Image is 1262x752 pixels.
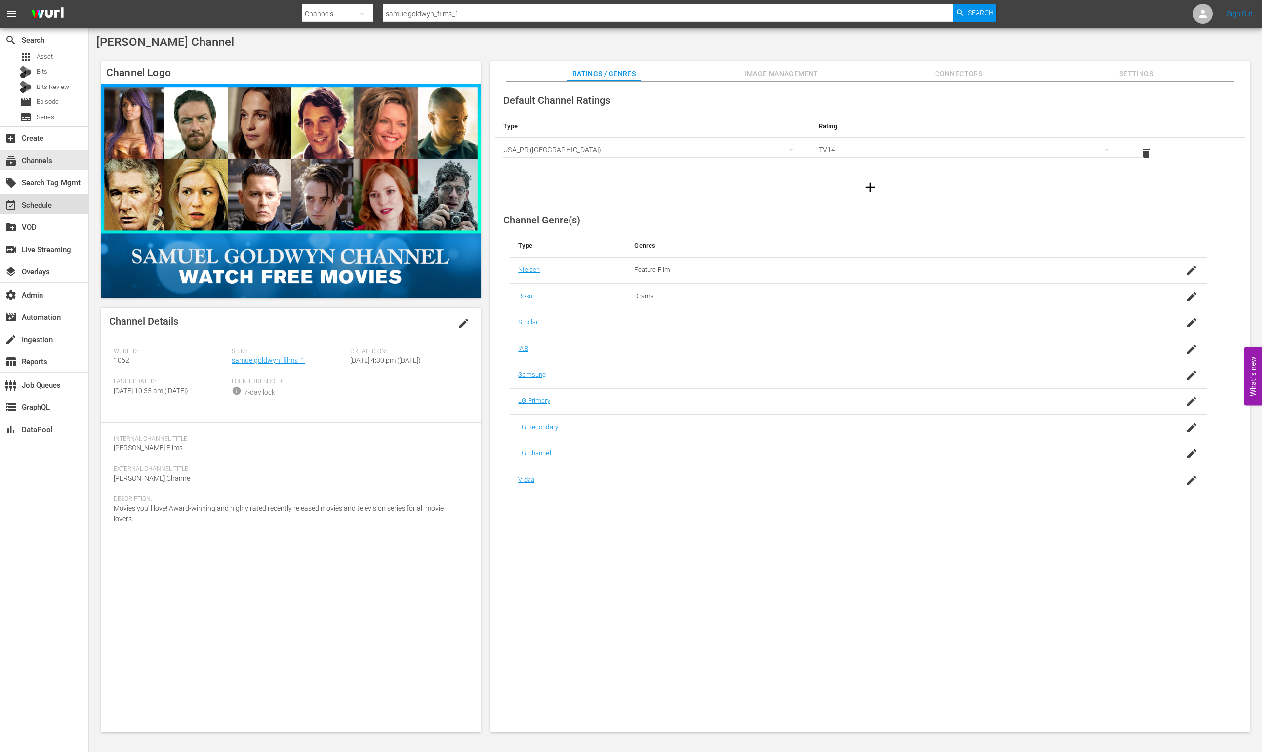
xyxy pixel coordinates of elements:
span: Settings [1099,68,1173,80]
a: samuelgoldwyn_films_1 [232,356,305,364]
span: [PERSON_NAME] Channel [96,35,234,49]
span: Asset [37,52,53,62]
span: Overlays [5,266,17,278]
span: Connectors [922,68,996,80]
span: Series [20,111,32,123]
a: IAB [518,345,528,352]
span: Reports [5,356,17,368]
a: LG Primary [518,397,550,404]
span: [DATE] 10:35 am ([DATE]) [114,387,188,395]
span: Channels [5,155,17,167]
div: Bits Review [20,81,32,93]
span: Series [37,112,54,122]
th: Type [510,234,626,258]
span: Job Queues [5,379,17,391]
a: Samsung [518,371,546,378]
span: 1062 [114,356,129,364]
span: Search [968,4,994,22]
span: Slug: [232,348,345,355]
a: Sinclair [518,318,539,326]
span: [DATE] 4:30 pm ([DATE]) [350,356,421,364]
span: Movies you'll love! Award-winning and highly rated recently released movies and television series... [114,504,444,523]
th: Genres [626,234,1130,258]
span: Admin [5,289,17,301]
span: Last Updated: [114,378,227,386]
img: ans4CAIJ8jUAAAAAAAAAAAAAAAAAAAAAAAAgQb4GAAAAAAAAAAAAAAAAAAAAAAAAJMjXAAAAAAAAAAAAAAAAAAAAAAAAgAT5G... [24,2,71,26]
a: LG Channel [518,449,551,457]
span: [PERSON_NAME] Films [114,444,183,452]
span: Episode [37,97,59,107]
span: Automation [5,311,17,323]
a: Roku [518,292,532,300]
span: Channel Genre(s) [503,214,580,226]
div: USA_PR ([GEOGRAPHIC_DATA]) [503,136,803,164]
span: Channel Details [109,315,178,327]
a: Nielsen [518,266,540,273]
span: [PERSON_NAME] Channel [114,474,192,482]
a: LG Secondary [518,423,558,431]
th: Type [495,114,811,138]
div: Bits [20,66,32,78]
span: Live Streaming [5,244,17,256]
span: Image Management [744,68,818,80]
span: Bits Review [37,82,69,92]
span: edit [458,317,470,329]
a: Sign Out [1227,10,1253,18]
div: 7-day lock [244,387,275,398]
button: delete [1135,141,1158,165]
span: External Channel Title: [114,465,463,473]
table: simple table [495,114,1245,169]
span: Created On: [350,348,463,355]
span: Schedule [5,199,17,211]
span: GraphQL [5,401,17,413]
span: Default Channel Ratings [503,94,610,106]
span: Search [5,34,17,46]
span: Bits [37,67,47,77]
span: menu [6,8,18,20]
span: Create [5,133,17,144]
span: info [232,386,242,396]
span: Search Tag Mgmt [5,177,17,189]
button: edit [452,311,476,335]
span: VOD [5,221,17,233]
span: Wurl ID: [114,348,227,355]
span: Ratings / Genres [567,68,641,80]
button: Search [953,4,996,22]
span: Ingestion [5,334,17,346]
div: TV14 [819,136,1119,164]
th: Rating [811,114,1127,138]
span: Asset [20,51,32,63]
span: Episode [20,96,32,108]
span: delete [1140,147,1152,159]
span: Internal Channel Title: [114,435,463,443]
h4: Channel Logo [101,61,481,84]
span: Lock Threshold: [232,378,345,386]
img: Samuel Goldwyn Channel [101,84,481,298]
button: Open Feedback Widget [1244,347,1262,405]
span: DataPool [5,424,17,436]
span: Description: [114,495,463,503]
a: Vidaa [518,476,534,483]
